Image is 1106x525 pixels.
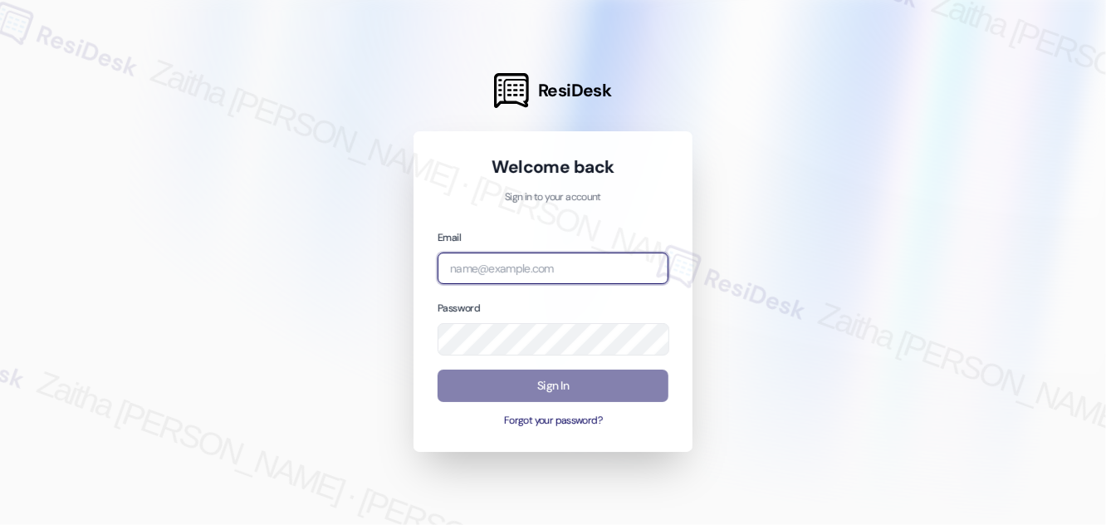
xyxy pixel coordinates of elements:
p: Sign in to your account [438,190,668,205]
img: ResiDesk Logo [494,73,529,108]
label: Email [438,231,461,244]
button: Sign In [438,370,668,402]
button: Forgot your password? [438,414,668,429]
h1: Welcome back [438,155,668,179]
input: name@example.com [438,253,668,285]
label: Password [438,302,480,315]
span: ResiDesk [538,79,612,102]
